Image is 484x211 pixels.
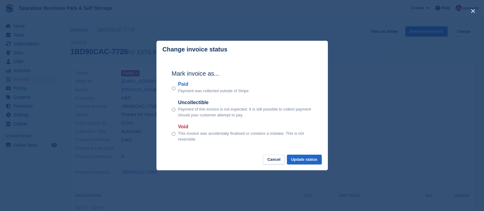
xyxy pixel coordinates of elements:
button: Update status [287,155,322,165]
p: Payment was collected outside of Stripe. [178,88,250,94]
p: Change invoice status [163,46,227,53]
label: Void [178,123,312,130]
button: Cancel [263,155,285,165]
h2: Mark invoice as... [172,69,313,78]
label: Uncollectible [178,99,312,106]
p: This invoice was accidentally finalised or contains a mistake. This is not reversible. [178,130,312,142]
p: Payment of this invoice is not expected. It is still possible to collect payment should your cust... [178,106,312,118]
label: Paid [178,81,250,88]
button: close [468,6,478,16]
